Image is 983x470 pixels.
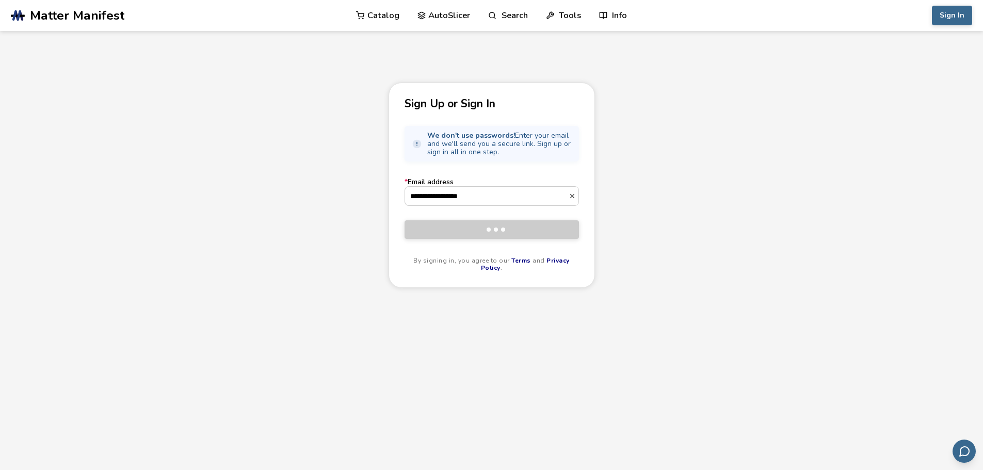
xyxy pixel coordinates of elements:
p: Sign Up or Sign In [405,99,579,109]
p: By signing in, you agree to our and . [405,257,579,272]
button: Send feedback via email [953,440,976,463]
a: Terms [511,256,531,265]
strong: We don't use passwords! [427,131,515,140]
button: *Email address [569,192,578,200]
a: Privacy Policy [481,256,570,272]
span: Enter your email and we'll send you a secure link. Sign up or sign in all in one step. [427,132,572,156]
label: Email address [405,178,579,206]
input: *Email address [405,187,569,205]
span: Matter Manifest [30,8,124,23]
button: Sign In [932,6,972,25]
